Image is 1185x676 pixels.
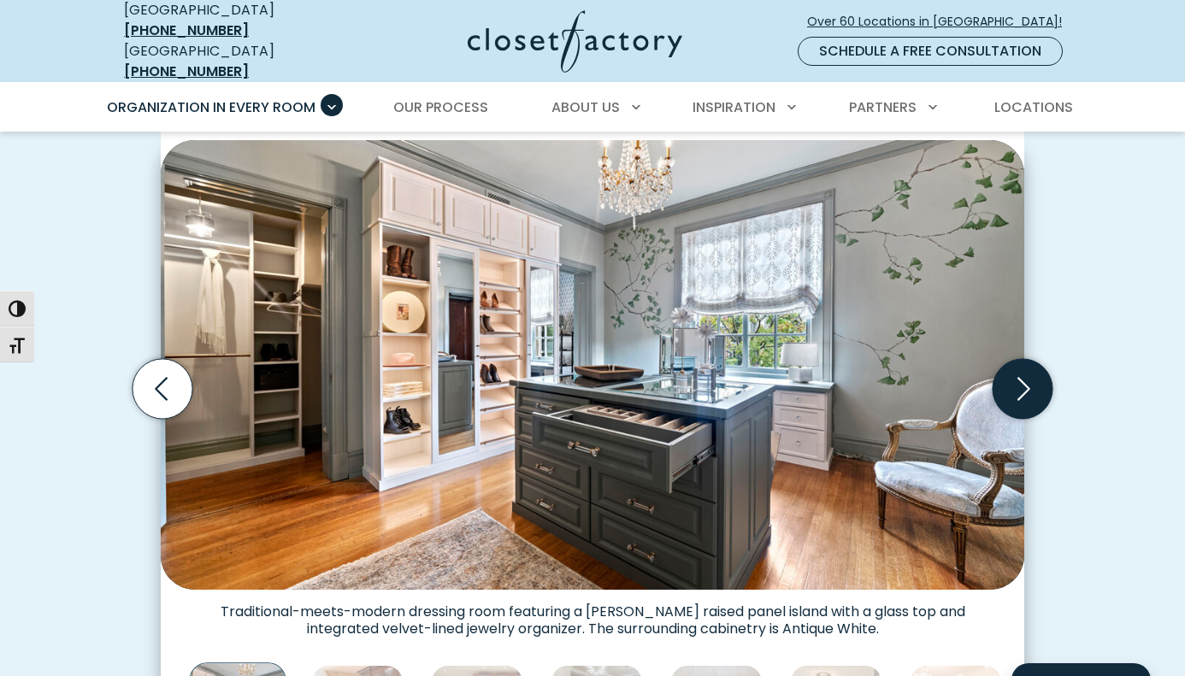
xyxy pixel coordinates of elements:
[986,352,1059,426] button: Next slide
[126,352,199,426] button: Previous slide
[693,97,775,117] span: Inspiration
[798,37,1063,66] a: Schedule a Free Consultation
[393,97,488,117] span: Our Process
[124,62,249,81] a: [PHONE_NUMBER]
[994,97,1073,117] span: Locations
[95,84,1090,132] nav: Primary Menu
[807,13,1076,31] span: Over 60 Locations in [GEOGRAPHIC_DATA]!
[806,7,1076,37] a: Over 60 Locations in [GEOGRAPHIC_DATA]!
[161,140,1024,590] img: Dressing room featuring central island with velvet jewelry drawers, LED lighting, elite toe stops...
[124,41,333,82] div: [GEOGRAPHIC_DATA]
[551,97,620,117] span: About Us
[468,10,682,73] img: Closet Factory Logo
[849,97,917,117] span: Partners
[161,590,1024,638] figcaption: Traditional-meets-modern dressing room featuring a [PERSON_NAME] raised panel island with a glass...
[107,97,315,117] span: Organization in Every Room
[124,21,249,40] a: [PHONE_NUMBER]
